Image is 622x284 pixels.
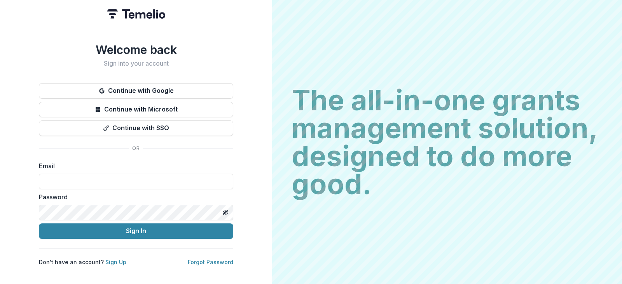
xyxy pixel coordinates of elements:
[39,43,233,57] h1: Welcome back
[105,259,126,265] a: Sign Up
[219,206,232,219] button: Toggle password visibility
[39,192,229,202] label: Password
[39,223,233,239] button: Sign In
[39,83,233,99] button: Continue with Google
[39,102,233,117] button: Continue with Microsoft
[39,161,229,171] label: Email
[39,258,126,266] p: Don't have an account?
[188,259,233,265] a: Forgot Password
[107,9,165,19] img: Temelio
[39,120,233,136] button: Continue with SSO
[39,60,233,67] h2: Sign into your account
